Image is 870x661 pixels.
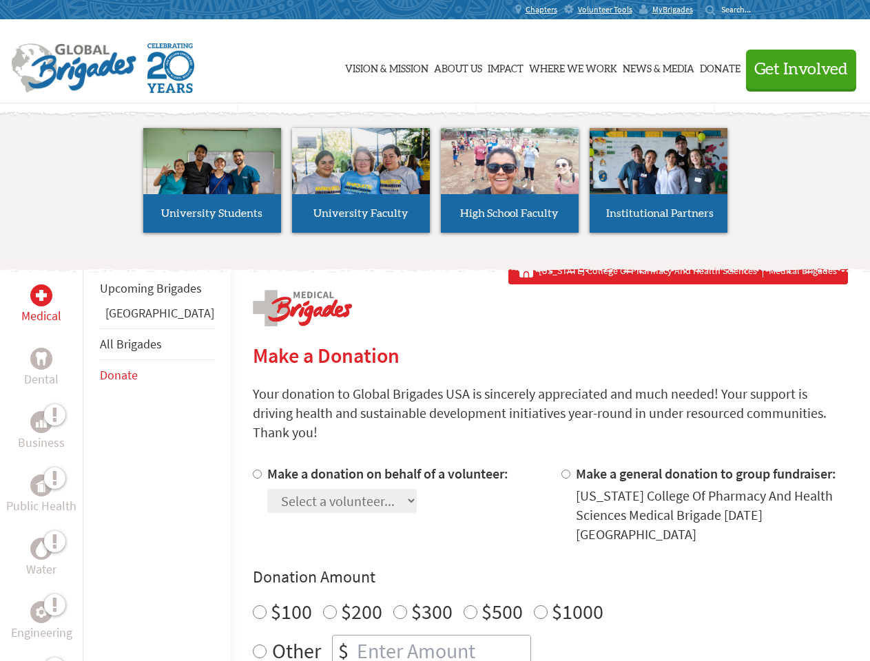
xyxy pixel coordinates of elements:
[36,417,47,428] img: Business
[26,538,56,579] a: WaterWater
[36,290,47,301] img: Medical
[6,496,76,516] p: Public Health
[253,566,848,588] h4: Donation Amount
[18,411,65,452] a: BusinessBusiness
[143,128,281,220] img: menu_brigades_submenu_1.jpg
[100,280,202,296] a: Upcoming Brigades
[30,474,52,496] div: Public Health
[30,601,52,623] div: Engineering
[481,598,523,625] label: $500
[434,32,482,101] a: About Us
[700,32,740,101] a: Donate
[30,411,52,433] div: Business
[11,601,72,642] a: EngineeringEngineering
[21,284,61,326] a: MedicalMedical
[441,128,579,233] a: High School Faculty
[606,208,714,219] span: Institutional Partners
[341,598,382,625] label: $200
[345,32,428,101] a: Vision & Mission
[30,284,52,306] div: Medical
[26,560,56,579] p: Water
[313,208,408,219] span: University Faculty
[161,208,262,219] span: University Students
[100,360,214,390] li: Donate
[411,598,453,625] label: $300
[100,273,214,304] li: Upcoming Brigades
[147,43,194,93] img: Global Brigades Celebrating 20 Years
[36,541,47,556] img: Water
[460,208,559,219] span: High School Faculty
[441,128,579,195] img: menu_brigades_submenu_3.jpg
[253,343,848,368] h2: Make a Donation
[253,384,848,442] p: Your donation to Global Brigades USA is sincerely appreciated and much needed! Your support is dr...
[100,336,162,352] a: All Brigades
[488,32,524,101] a: Impact
[754,61,848,78] span: Get Involved
[24,348,59,389] a: DentalDental
[578,4,632,15] span: Volunteer Tools
[526,4,557,15] span: Chapters
[30,538,52,560] div: Water
[271,598,312,625] label: $100
[36,607,47,618] img: Engineering
[100,328,214,360] li: All Brigades
[100,304,214,328] li: Panama
[21,306,61,326] p: Medical
[576,486,848,544] div: [US_STATE] College Of Pharmacy And Health Sciences Medical Brigade [DATE] [GEOGRAPHIC_DATA]
[267,465,508,482] label: Make a donation on behalf of a volunteer:
[590,128,727,220] img: menu_brigades_submenu_4.jpg
[36,479,47,492] img: Public Health
[623,32,694,101] a: News & Media
[100,367,138,383] a: Donate
[292,128,430,233] a: University Faculty
[24,370,59,389] p: Dental
[36,352,47,365] img: Dental
[746,50,856,89] button: Get Involved
[292,128,430,220] img: menu_brigades_submenu_2.jpg
[552,598,603,625] label: $1000
[11,623,72,642] p: Engineering
[652,4,693,15] span: MyBrigades
[721,4,760,14] input: Search...
[11,43,136,93] img: Global Brigades Logo
[30,348,52,370] div: Dental
[105,305,214,321] a: [GEOGRAPHIC_DATA]
[529,32,617,101] a: Where We Work
[143,128,281,233] a: University Students
[18,433,65,452] p: Business
[6,474,76,516] a: Public HealthPublic Health
[576,465,836,482] label: Make a general donation to group fundraiser:
[253,290,352,326] img: logo-medical.png
[590,128,727,233] a: Institutional Partners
